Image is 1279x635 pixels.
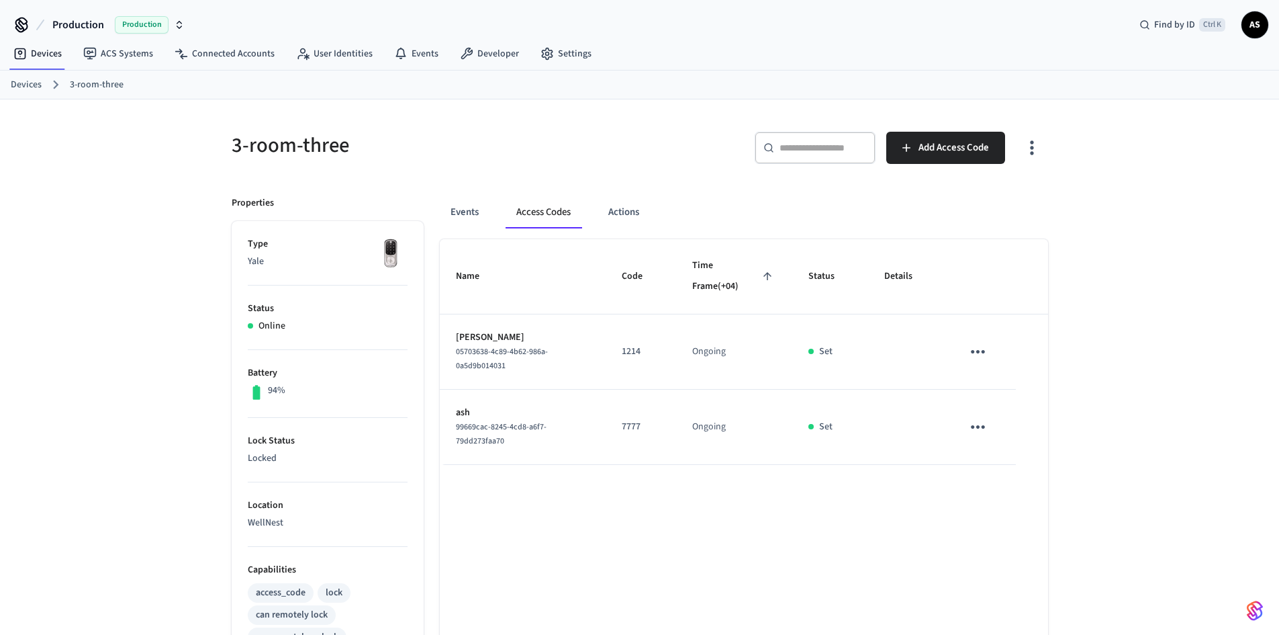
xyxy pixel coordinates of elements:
a: 3-room-three [70,78,124,92]
h5: 3-room-three [232,132,632,159]
span: Add Access Code [918,139,989,157]
button: AS [1241,11,1268,38]
div: can remotely lock [256,608,328,622]
p: WellNest [248,516,408,530]
span: Name [456,266,497,287]
p: Set [819,420,833,434]
div: ant example [440,196,1048,228]
p: Lock Status [248,434,408,448]
table: sticky table [440,239,1048,465]
span: AS [1243,13,1267,37]
a: Devices [3,42,73,66]
p: Location [248,499,408,513]
a: Devices [11,78,42,92]
p: 94% [268,384,285,398]
button: Events [440,196,489,228]
a: ACS Systems [73,42,164,66]
button: Add Access Code [886,132,1005,164]
span: Time Frame(+04) [692,255,776,298]
p: Locked [248,452,408,466]
p: Set [819,345,833,359]
img: SeamLogoGradient.69752ec5.svg [1247,600,1263,622]
td: Ongoing [676,390,792,465]
span: Status [808,266,852,287]
a: Settings [530,42,602,66]
p: Battery [248,366,408,380]
div: access_code [256,586,305,600]
button: Actions [598,196,650,228]
p: ash [456,406,589,420]
span: 99669cac-8245-4cd8-a6f7-79dd273faa70 [456,421,547,447]
span: 05703638-4c89-4b62-986a-0a5d9b014031 [456,346,548,372]
a: Developer [449,42,530,66]
p: 1214 [622,345,660,359]
td: Ongoing [676,314,792,390]
span: Find by ID [1154,18,1195,32]
a: User Identities [285,42,383,66]
p: Status [248,302,408,316]
a: Events [383,42,449,66]
div: lock [326,586,342,600]
p: Capabilities [248,563,408,577]
a: Connected Accounts [164,42,285,66]
span: Production [52,17,104,33]
p: Online [258,319,285,333]
img: Yale Assure Touchscreen Wifi Smart Lock, Satin Nickel, Front [374,237,408,271]
button: Access Codes [506,196,581,228]
p: Type [248,237,408,251]
span: Production [115,16,169,34]
p: 7777 [622,420,660,434]
p: Properties [232,196,274,210]
div: Find by IDCtrl K [1129,13,1236,37]
span: Code [622,266,660,287]
span: Ctrl K [1199,18,1225,32]
p: Yale [248,255,408,269]
span: Details [884,266,930,287]
p: [PERSON_NAME] [456,331,589,345]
